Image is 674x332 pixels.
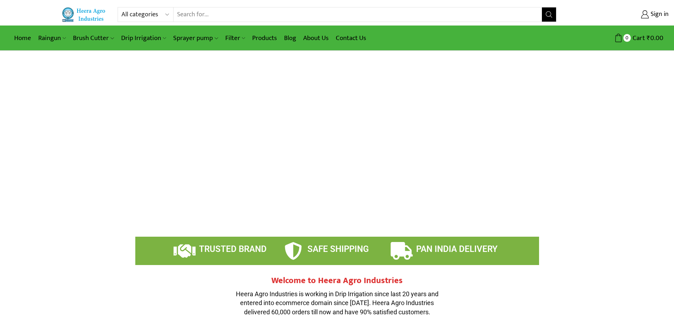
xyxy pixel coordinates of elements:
[563,32,663,45] a: 0 Cart ₹0.00
[332,30,370,46] a: Contact Us
[231,289,443,317] p: Heera Agro Industries is working in Drip Irrigation since last 20 years and entered into ecommerc...
[249,30,281,46] a: Products
[199,244,267,254] span: TRUSTED BRAND
[231,276,443,286] h2: Welcome to Heera Agro Industries
[631,33,645,43] span: Cart
[281,30,300,46] a: Blog
[416,244,498,254] span: PAN INDIA DELIVERY
[542,7,556,22] button: Search button
[300,30,332,46] a: About Us
[647,33,650,44] span: ₹
[170,30,221,46] a: Sprayer pump
[567,8,669,21] a: Sign in
[69,30,117,46] a: Brush Cutter
[649,10,669,19] span: Sign in
[174,7,542,22] input: Search for...
[647,33,663,44] bdi: 0.00
[307,244,369,254] span: SAFE SHIPPING
[623,34,631,41] span: 0
[35,30,69,46] a: Raingun
[222,30,249,46] a: Filter
[11,30,35,46] a: Home
[118,30,170,46] a: Drip Irrigation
